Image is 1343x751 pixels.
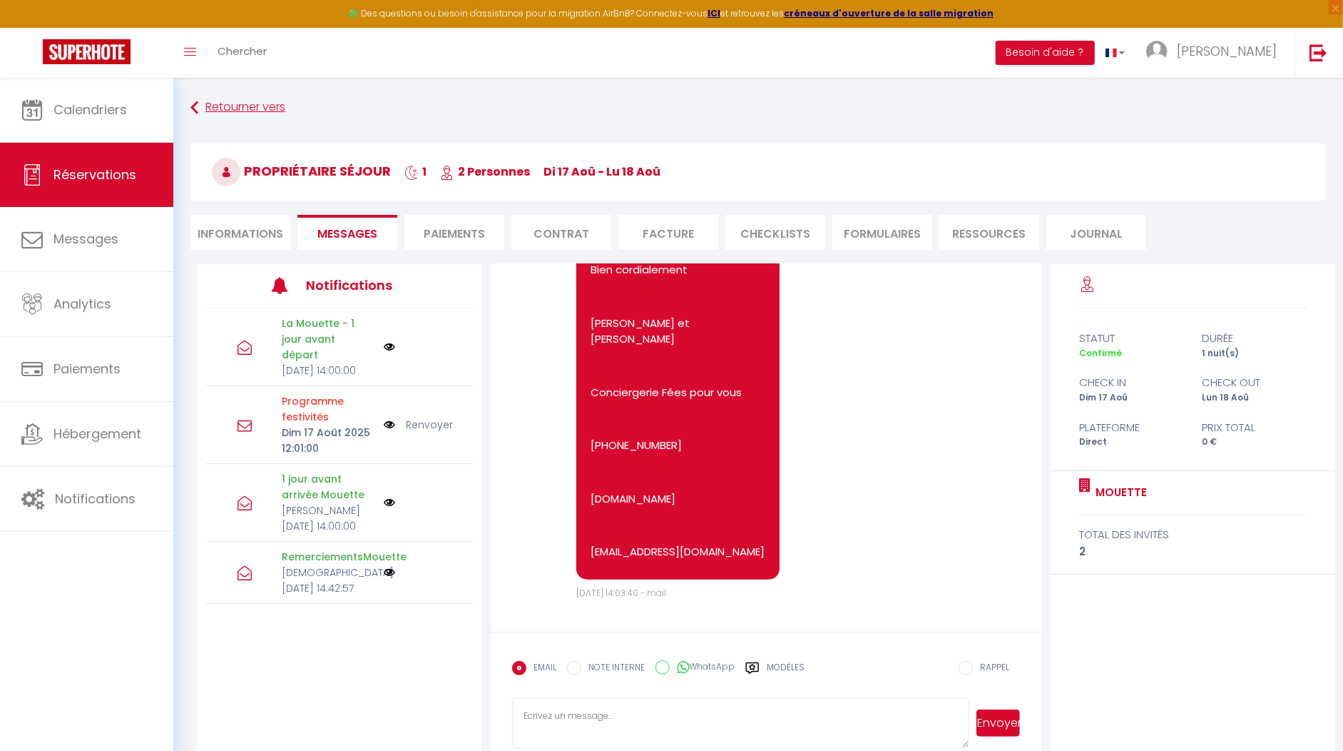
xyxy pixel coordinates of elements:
label: WhatsApp [670,660,735,676]
a: créneaux d'ouverture de la salle migration [784,7,994,19]
div: Dim 17 Aoû [1070,391,1193,405]
p: [DATE] 14:00:00 [282,363,374,378]
div: check in [1070,374,1193,391]
label: Modèles [767,661,805,686]
p: [DEMOGRAPHIC_DATA][DATE] 14:42:57 [282,565,374,596]
img: NO IMAGE [384,567,395,578]
button: Ouvrir le widget de chat LiveChat [11,6,54,49]
span: di 17 Aoû - lu 18 Aoû [543,163,660,180]
span: Notifications [55,490,136,508]
p: Motif d'échec d'envoi [282,393,374,425]
span: Analytics [53,295,111,313]
label: RAPPEL [973,661,1009,677]
p: [PHONE_NUMBER] [591,438,765,454]
label: NOTE INTERNE [581,661,645,677]
a: Renvoyer [406,417,453,433]
button: Envoyer [976,710,1019,737]
span: [PERSON_NAME] [1177,42,1277,60]
p: 1 jour avant arrivée Mouette [282,471,374,503]
p: Conciergerie Fées pour vous [591,385,765,401]
span: Hébergement [53,425,141,443]
p: Bien cordialement [591,262,765,278]
a: Mouette [1091,484,1147,501]
div: Direct [1070,435,1193,449]
li: Ressources [939,215,1039,250]
div: Plateforme [1070,419,1193,436]
span: Paiements [53,360,121,378]
button: Besoin d'aide ? [996,41,1095,65]
a: Chercher [207,28,277,78]
p: [DOMAIN_NAME] [591,491,765,508]
img: ... [1146,41,1168,62]
label: EMAIL [526,661,556,677]
img: logout [1309,44,1327,61]
div: durée [1193,330,1317,347]
span: Confirmé [1079,347,1122,359]
img: NO IMAGE [384,497,395,508]
span: Chercher [218,44,267,59]
div: total des invités [1079,526,1307,543]
span: Réservations [53,166,136,183]
img: NO IMAGE [384,417,395,433]
span: 2 Personnes [440,163,530,180]
p: [PERSON_NAME][DATE] 14:00:00 [282,503,374,534]
p: Dim 17 Août 2025 12:01:00 [282,425,374,456]
img: Super Booking [43,39,131,64]
div: 0 € [1193,435,1317,449]
span: [DATE] 14:03:40 - mail [576,587,666,599]
div: 2 [1079,543,1307,560]
div: Prix total [1193,419,1317,436]
div: statut [1070,330,1193,347]
span: propriétaire séjour [212,162,391,180]
a: ICI [708,7,720,19]
p: La Mouette - 1 jour avant départ [282,316,374,363]
li: Contrat [511,215,611,250]
span: Messages [317,226,377,242]
p: RemerciementsMouette [282,549,374,565]
li: Informations [190,215,290,250]
div: Lun 18 Aoû [1193,391,1317,405]
span: 1 [404,163,427,180]
li: Paiements [404,215,504,250]
p: [PERSON_NAME] et [PERSON_NAME] [591,316,765,348]
li: Facture [618,215,718,250]
h3: Notifications [306,269,417,301]
li: Journal [1046,215,1146,250]
div: check out [1193,374,1317,391]
a: Retourner vers [190,95,1326,121]
li: CHECKLISTS [725,215,825,250]
span: Calendriers [53,101,127,119]
p: [EMAIL_ADDRESS][DOMAIN_NAME] [591,544,765,560]
a: ... [PERSON_NAME] [1135,28,1295,78]
img: NO IMAGE [384,341,395,353]
li: FORMULAIRES [832,215,932,250]
span: Messages [53,230,118,248]
div: 1 nuit(s) [1193,347,1317,361]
